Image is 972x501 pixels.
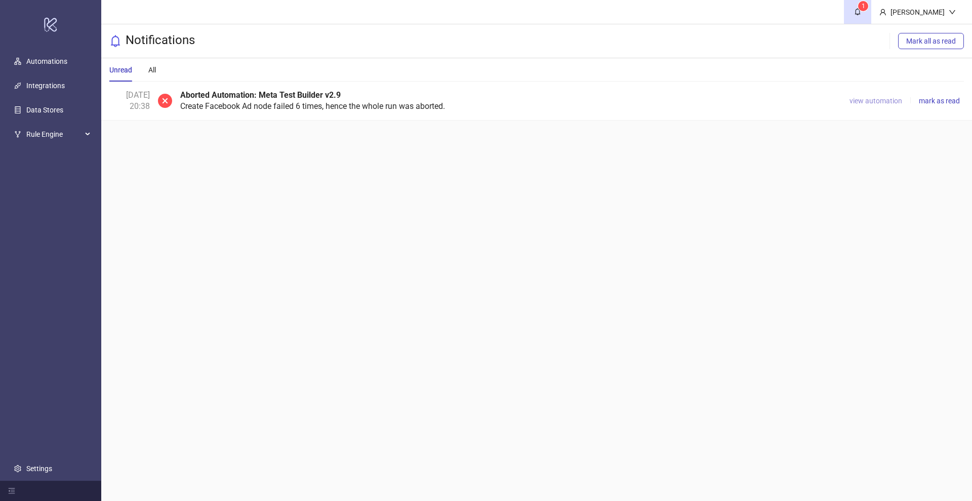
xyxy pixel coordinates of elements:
span: fork [14,131,21,138]
span: 1 [862,3,865,10]
a: Integrations [26,82,65,90]
sup: 1 [858,1,868,11]
span: menu-fold [8,487,15,494]
b: Aborted Automation: Meta Test Builder v2.9 [180,90,341,100]
span: user [879,9,886,16]
span: down [949,9,956,16]
a: Data Stores [26,106,63,114]
div: [PERSON_NAME] [886,7,949,18]
h3: Notifications [126,32,195,50]
span: bell [854,8,861,15]
span: Mark all as read [906,37,956,45]
span: mark as read [919,97,960,105]
span: bell [109,35,121,47]
span: view automation [849,97,902,105]
div: [DATE] 20:38 [109,90,150,112]
div: Create Facebook Ad node failed 6 times, hence the whole run was aborted. [180,90,837,112]
div: Unread [109,64,132,75]
div: All [148,64,156,75]
span: close-circle [158,90,172,112]
a: Automations [26,57,67,65]
button: mark as read [915,95,964,107]
button: view automation [845,95,906,107]
button: Mark all as read [898,33,964,49]
span: Rule Engine [26,124,82,144]
a: Settings [26,465,52,473]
